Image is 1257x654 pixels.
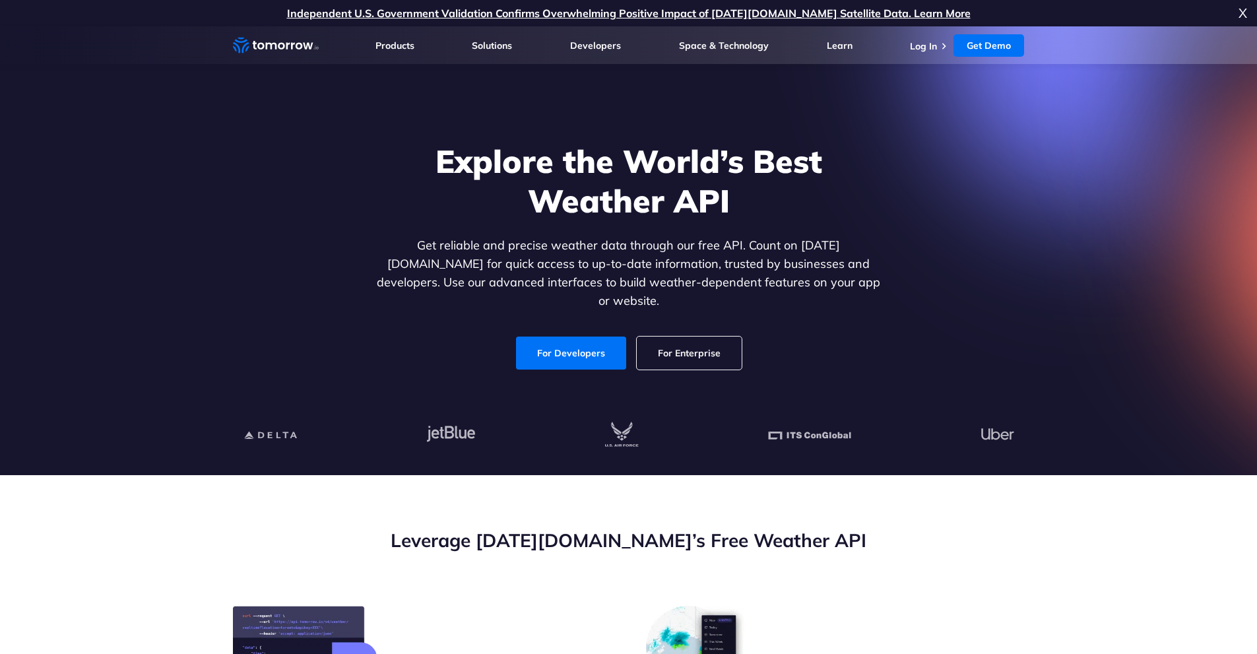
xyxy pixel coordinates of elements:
[233,36,319,55] a: Home link
[472,40,512,51] a: Solutions
[375,40,414,51] a: Products
[374,141,884,220] h1: Explore the World’s Best Weather API
[570,40,621,51] a: Developers
[910,40,937,52] a: Log In
[516,337,626,370] a: For Developers
[827,40,853,51] a: Learn
[679,40,769,51] a: Space & Technology
[374,236,884,310] p: Get reliable and precise weather data through our free API. Count on [DATE][DOMAIN_NAME] for quic...
[233,528,1025,553] h2: Leverage [DATE][DOMAIN_NAME]’s Free Weather API
[287,7,971,20] a: Independent U.S. Government Validation Confirms Overwhelming Positive Impact of [DATE][DOMAIN_NAM...
[953,34,1024,57] a: Get Demo
[637,337,742,370] a: For Enterprise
